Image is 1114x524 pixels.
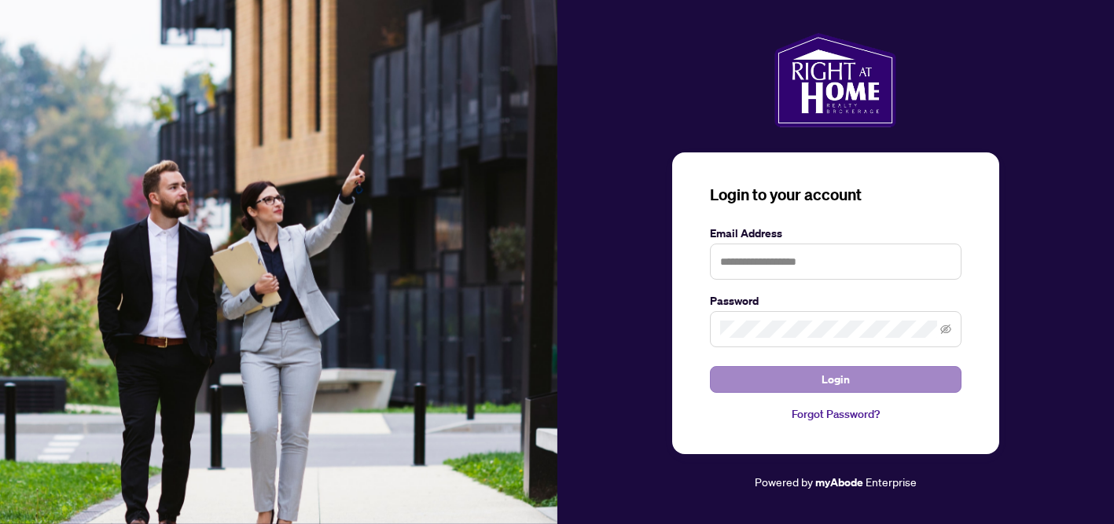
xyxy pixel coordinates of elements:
[710,292,961,310] label: Password
[940,324,951,335] span: eye-invisible
[710,184,961,206] h3: Login to your account
[774,33,896,127] img: ma-logo
[866,475,917,489] span: Enterprise
[710,405,961,423] a: Forgot Password?
[710,225,961,242] label: Email Address
[755,475,813,489] span: Powered by
[822,367,850,392] span: Login
[815,474,863,491] a: myAbode
[710,366,961,393] button: Login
